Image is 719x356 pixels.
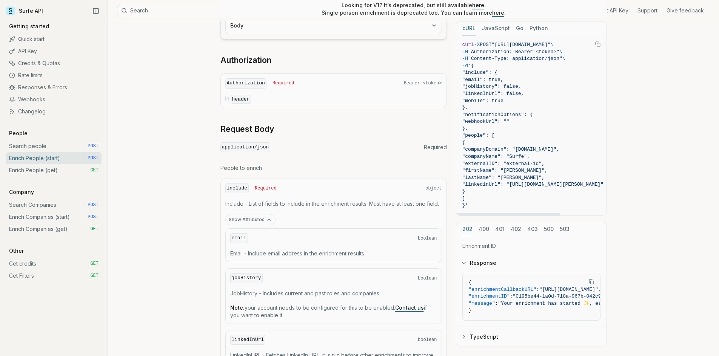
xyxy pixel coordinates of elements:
[220,124,274,134] a: Request Body
[6,223,102,235] a: Enrich Companies (get) GET
[456,327,607,347] button: TypeScript
[6,93,102,105] a: Webhooks
[230,335,266,345] code: linkedInUrl
[462,168,548,173] span: "firstName": "[PERSON_NAME]",
[462,77,503,83] span: "email": true,
[530,21,548,35] button: Python
[598,287,601,292] span: ,
[255,185,277,191] span: Required
[482,21,510,35] button: JavaScript
[462,56,468,61] span: -H
[511,222,521,236] button: 402
[462,203,468,208] span: }'
[230,273,263,283] code: jobHistory
[220,142,271,153] code: application/json
[462,140,465,145] span: {
[539,287,598,292] span: "[URL][DOMAIN_NAME]"
[462,242,600,250] p: Enrichment ID
[6,69,102,81] a: Rate limits
[462,105,468,110] span: },
[667,7,704,14] a: Give feedback
[6,140,102,152] a: Search people POST
[469,280,472,285] span: {
[586,276,597,287] button: Copy Text
[88,202,99,208] span: POST
[462,154,530,159] span: "companyName": "Surfe",
[6,164,102,176] a: Enrich People (get) GET
[469,287,536,292] span: "enrichmentCallbackURL"
[88,143,99,149] span: POST
[544,222,554,236] button: 500
[6,23,52,30] p: Getting started
[6,81,102,93] a: Responses & Errors
[6,33,102,45] a: Quick start
[462,182,604,187] span: "linkedinUrl": "[URL][DOMAIN_NAME][PERSON_NAME]"
[6,199,102,211] a: Search Companies POST
[559,49,562,55] span: \
[479,222,489,236] button: 400
[560,222,570,236] button: 503
[231,95,251,104] code: header
[6,105,102,118] a: Changelog
[88,155,99,161] span: POST
[273,80,294,86] span: Required
[469,293,510,299] span: "enrichmentID"
[6,258,102,270] a: Get credits GET
[462,196,465,201] span: ]
[6,211,102,223] a: Enrich Companies (start) POST
[492,9,504,16] a: here
[592,38,604,50] button: Copy Text
[551,42,554,47] span: \
[599,7,628,14] a: Get API Key
[456,253,607,273] button: Response
[480,42,491,47] span: POST
[462,175,545,180] span: "lastName": "[PERSON_NAME]",
[462,112,533,118] span: "notificationOptions": {
[225,214,276,225] button: Show Attributes
[462,70,498,75] span: "include": {
[90,226,99,232] span: GET
[527,222,538,236] button: 403
[513,293,625,299] span: "0195be44-1a0d-718a-967b-042c9d17ffd7"
[462,21,476,35] button: cURL
[404,80,442,86] span: Bearer <token>
[462,147,559,152] span: "companyDomain": "[DOMAIN_NAME]",
[462,42,474,47] span: curl
[469,301,495,306] span: "message"
[230,290,437,297] p: JobHistory - Includes current and past roles and companies.
[322,2,506,17] p: Looking for V1? It’s deprecated, but still available . Single person enrichment is deprecated too...
[418,337,437,343] span: boolean
[468,56,562,61] span: "Content-Type: application/json"
[6,270,102,282] a: Get Filters GET
[225,183,249,194] code: include
[462,161,545,167] span: "externalID": "external-id",
[226,17,442,34] button: Body
[462,119,510,124] span: "webhookUrl": ""
[495,222,505,236] button: 401
[6,188,37,196] p: Company
[88,214,99,220] span: POST
[225,78,266,89] code: Authorization
[424,144,447,151] span: Required
[425,185,442,191] span: object
[462,189,465,194] span: }
[230,304,245,311] strong: Note:
[90,273,99,279] span: GET
[220,164,447,172] p: People to enrich
[90,5,102,17] button: Collapse Sidebar
[474,42,480,47] span: -X
[462,63,468,69] span: -d
[462,133,495,138] span: "people": [
[498,301,675,306] span: "Your enrichment has started ✨, estimated time: 2 seconds."
[516,21,523,35] button: Go
[562,56,565,61] span: \
[225,95,442,103] p: In:
[492,42,551,47] span: "[URL][DOMAIN_NAME]"
[90,167,99,173] span: GET
[536,287,539,292] span: :
[468,63,474,69] span: '{
[462,49,468,55] span: -H
[462,222,473,236] button: 202
[510,293,513,299] span: :
[456,273,607,327] div: Response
